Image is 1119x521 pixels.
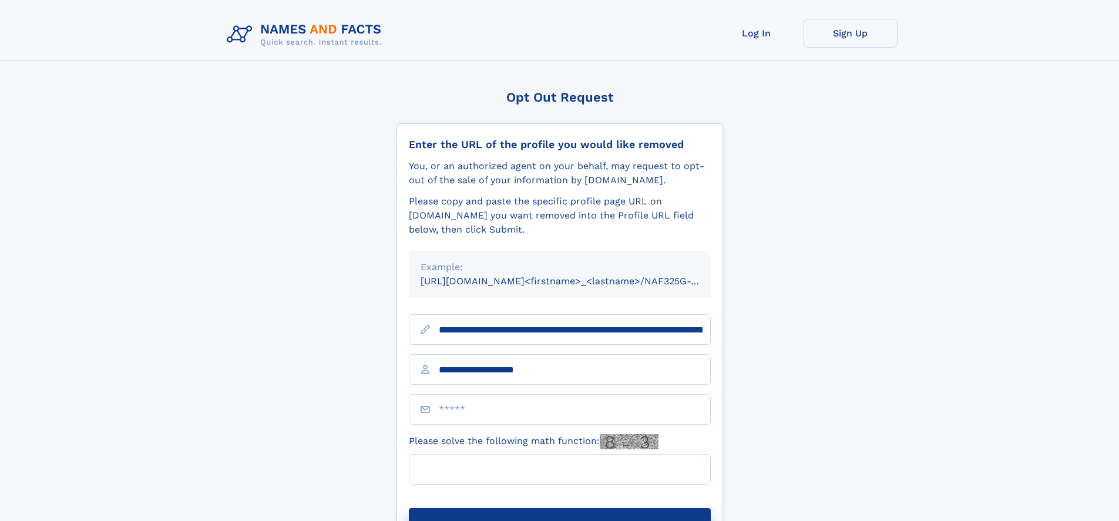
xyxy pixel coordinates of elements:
[409,159,711,187] div: You, or an authorized agent on your behalf, may request to opt-out of the sale of your informatio...
[409,194,711,237] div: Please copy and paste the specific profile page URL on [DOMAIN_NAME] you want removed into the Pr...
[409,434,658,449] label: Please solve the following math function:
[710,19,804,48] a: Log In
[222,19,391,51] img: Logo Names and Facts
[396,90,723,105] div: Opt Out Request
[804,19,898,48] a: Sign Up
[421,275,733,287] small: [URL][DOMAIN_NAME]<firstname>_<lastname>/NAF325G-xxxxxxxx
[421,260,699,274] div: Example:
[409,138,711,151] div: Enter the URL of the profile you would like removed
